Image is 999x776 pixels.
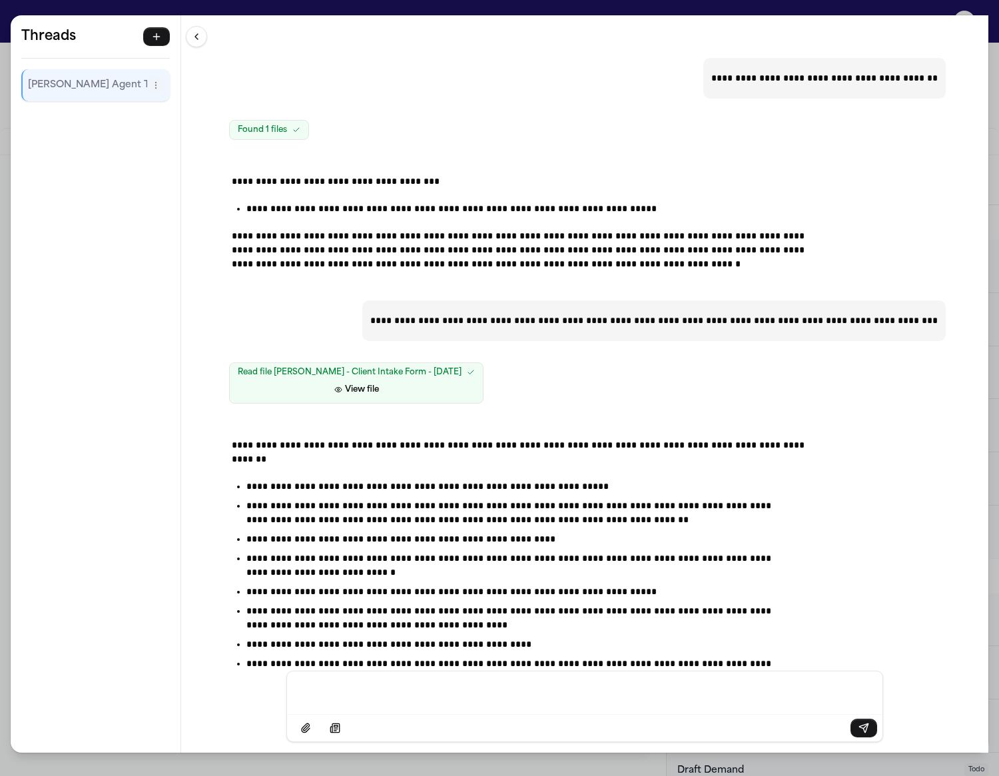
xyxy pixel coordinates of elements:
h5: Threads [21,26,76,47]
button: Attach files [292,718,319,737]
button: Thread actions [147,77,165,94]
span: View file [345,384,379,395]
p: [PERSON_NAME] Agent Thread [28,77,147,93]
button: Send message [850,718,877,737]
div: Message input [287,671,882,713]
span: Found 1 files [238,125,287,135]
button: Select thread: Finch Agent Thread [28,75,147,96]
span: Read file [PERSON_NAME] - Client Intake Form - [DATE] [238,367,462,378]
button: Select demand example [322,718,348,737]
button: View file [238,380,475,399]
